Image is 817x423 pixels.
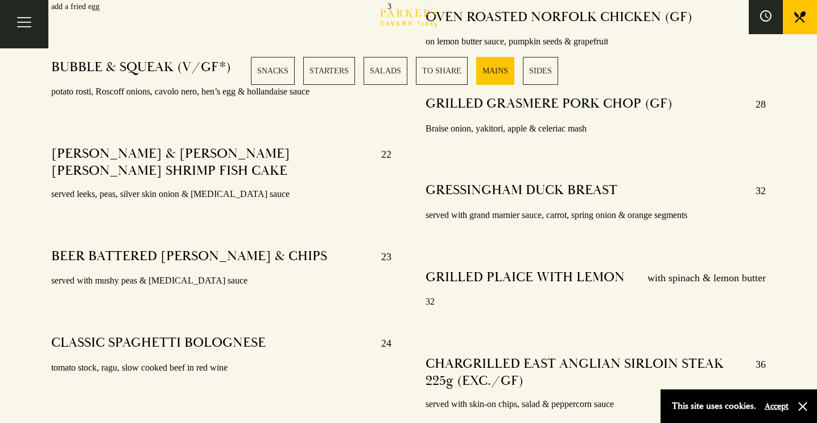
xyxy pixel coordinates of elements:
[370,334,391,352] p: 24
[370,248,391,266] p: 23
[51,360,391,376] p: tomato stock, ragu, slow cooked beef in red wine
[303,57,355,85] a: 2 / 6
[426,355,744,389] h4: CHARGRILLED EAST ANGLIAN SIRLOIN STEAK 225g (EXC./GF)
[672,398,756,414] p: This site uses cookies.
[426,396,766,413] p: served with skin-on chips, salad & peppercorn sauce
[744,355,766,389] p: 36
[744,9,766,27] p: 28
[51,145,370,179] h4: [PERSON_NAME] & [PERSON_NAME] [PERSON_NAME] SHRIMP FISH CAKE
[51,273,391,289] p: served with mushy peas & [MEDICAL_DATA] sauce
[797,401,808,412] button: Close and accept
[416,57,468,85] a: 4 / 6
[51,334,266,352] h4: CLASSIC SPAGHETTI BOLOGNESE
[765,401,789,412] button: Accept
[51,186,391,203] p: served leeks, peas, silver skin onion & [MEDICAL_DATA] sauce
[636,269,766,287] p: with spinach & lemon butter
[251,57,295,85] a: 1 / 6
[426,121,766,137] p: Braise onion, yakitori, apple & celeriac mash
[370,145,391,179] p: 22
[426,9,692,27] h4: OVEN ROASTED NORFOLK CHICKEN (GF)
[523,57,558,85] a: 6 / 6
[476,57,514,85] a: 5 / 6
[426,182,617,200] h4: GRESSINGHAM DUCK BREAST
[364,57,407,85] a: 3 / 6
[744,182,766,200] p: 32
[51,248,327,266] h4: BEER BATTERED [PERSON_NAME] & CHIPS
[426,269,625,287] h4: GRILLED PLAICE WITH LEMON
[426,294,766,310] p: 32
[426,207,766,224] p: served with grand marnier sauce, carrot, spring onion & orange segments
